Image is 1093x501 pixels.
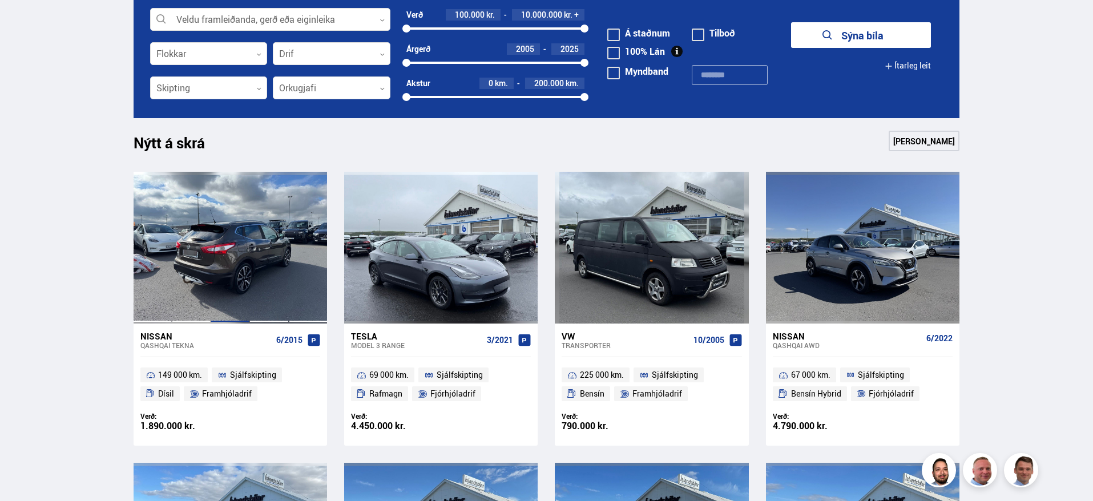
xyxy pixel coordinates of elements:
label: 100% Lán [607,47,665,56]
div: Akstur [406,79,430,88]
span: Fjórhjóladrif [869,387,914,401]
button: Ítarleg leit [885,53,931,79]
span: Framhjóladrif [202,387,252,401]
span: kr. [486,10,495,19]
label: Tilboð [692,29,735,38]
span: 100.000 [455,9,485,20]
div: Verð: [140,412,231,421]
span: 10/2005 [693,336,724,345]
span: 6/2015 [276,336,303,345]
div: Árgerð [406,45,430,54]
span: Bensín Hybrid [791,387,841,401]
div: VW [562,331,688,341]
span: Sjálfskipting [437,368,483,382]
span: 69 000 km. [369,368,409,382]
div: Model 3 RANGE [351,341,482,349]
span: km. [566,79,579,88]
span: Fjórhjóladrif [430,387,475,401]
div: Verð: [562,412,652,421]
span: Sjálfskipting [652,368,698,382]
span: Sjálfskipting [858,368,904,382]
span: km. [495,79,508,88]
span: 0 [489,78,493,88]
span: 2005 [516,43,534,54]
a: Nissan Qashqai AWD 6/2022 67 000 km. Sjálfskipting Bensín Hybrid Fjórhjóladrif Verð: 4.790.000 kr. [766,324,959,446]
a: [PERSON_NAME] [889,131,959,151]
img: nhp88E3Fdnt1Opn2.png [923,455,958,489]
span: Framhjóladrif [632,387,682,401]
div: Verð [406,10,423,19]
div: Tesla [351,331,482,341]
span: 149 000 km. [158,368,202,382]
div: Transporter [562,341,688,349]
div: 1.890.000 kr. [140,421,231,431]
div: Qashqai AWD [773,341,922,349]
span: Bensín [580,387,604,401]
a: VW Transporter 10/2005 225 000 km. Sjálfskipting Bensín Framhjóladrif Verð: 790.000 kr. [555,324,748,446]
span: 200.000 [534,78,564,88]
label: Á staðnum [607,29,670,38]
img: siFngHWaQ9KaOqBr.png [965,455,999,489]
span: 10.000.000 [521,9,562,20]
div: 790.000 kr. [562,421,652,431]
span: kr. [564,10,572,19]
span: Sjálfskipting [230,368,276,382]
span: + [574,10,579,19]
div: Nissan [773,331,922,341]
div: 4.450.000 kr. [351,421,441,431]
span: Rafmagn [369,387,402,401]
span: 67 000 km. [791,368,830,382]
a: Nissan Qashqai TEKNA 6/2015 149 000 km. Sjálfskipting Dísil Framhjóladrif Verð: 1.890.000 kr. [134,324,327,446]
div: Verð: [773,412,863,421]
span: 6/2022 [926,334,953,343]
img: FbJEzSuNWCJXmdc-.webp [1006,455,1040,489]
h1: Nýtt á skrá [134,134,225,158]
button: Open LiveChat chat widget [9,5,43,39]
div: Qashqai TEKNA [140,341,272,349]
button: Sýna bíla [791,22,931,48]
label: Myndband [607,67,668,76]
span: 2025 [560,43,579,54]
span: 3/2021 [487,336,513,345]
div: Nissan [140,331,272,341]
div: Verð: [351,412,441,421]
span: 225 000 km. [580,368,624,382]
span: Dísil [158,387,174,401]
div: 4.790.000 kr. [773,421,863,431]
a: Tesla Model 3 RANGE 3/2021 69 000 km. Sjálfskipting Rafmagn Fjórhjóladrif Verð: 4.450.000 kr. [344,324,538,446]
